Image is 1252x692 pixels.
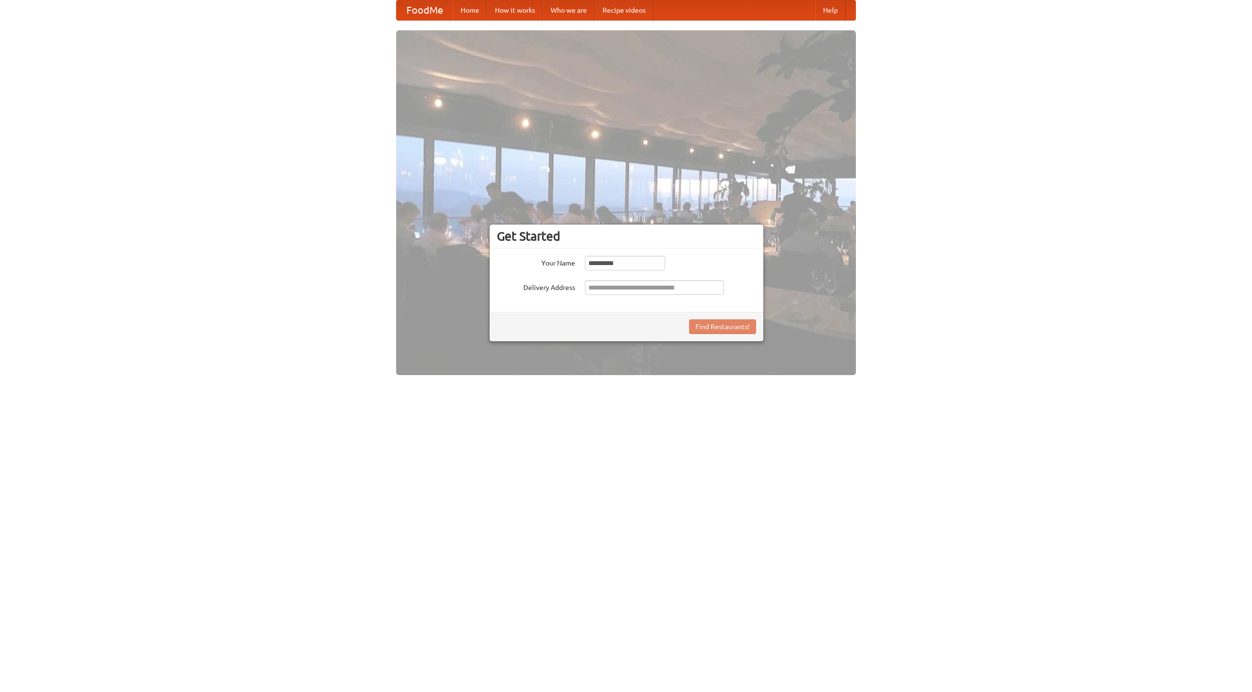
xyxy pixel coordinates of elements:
a: How it works [487,0,543,20]
a: Who we are [543,0,595,20]
a: Recipe videos [595,0,653,20]
a: Help [815,0,846,20]
a: FoodMe [397,0,453,20]
label: Your Name [497,256,575,268]
h3: Get Started [497,229,756,244]
button: Find Restaurants! [689,319,756,334]
label: Delivery Address [497,280,575,292]
a: Home [453,0,487,20]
